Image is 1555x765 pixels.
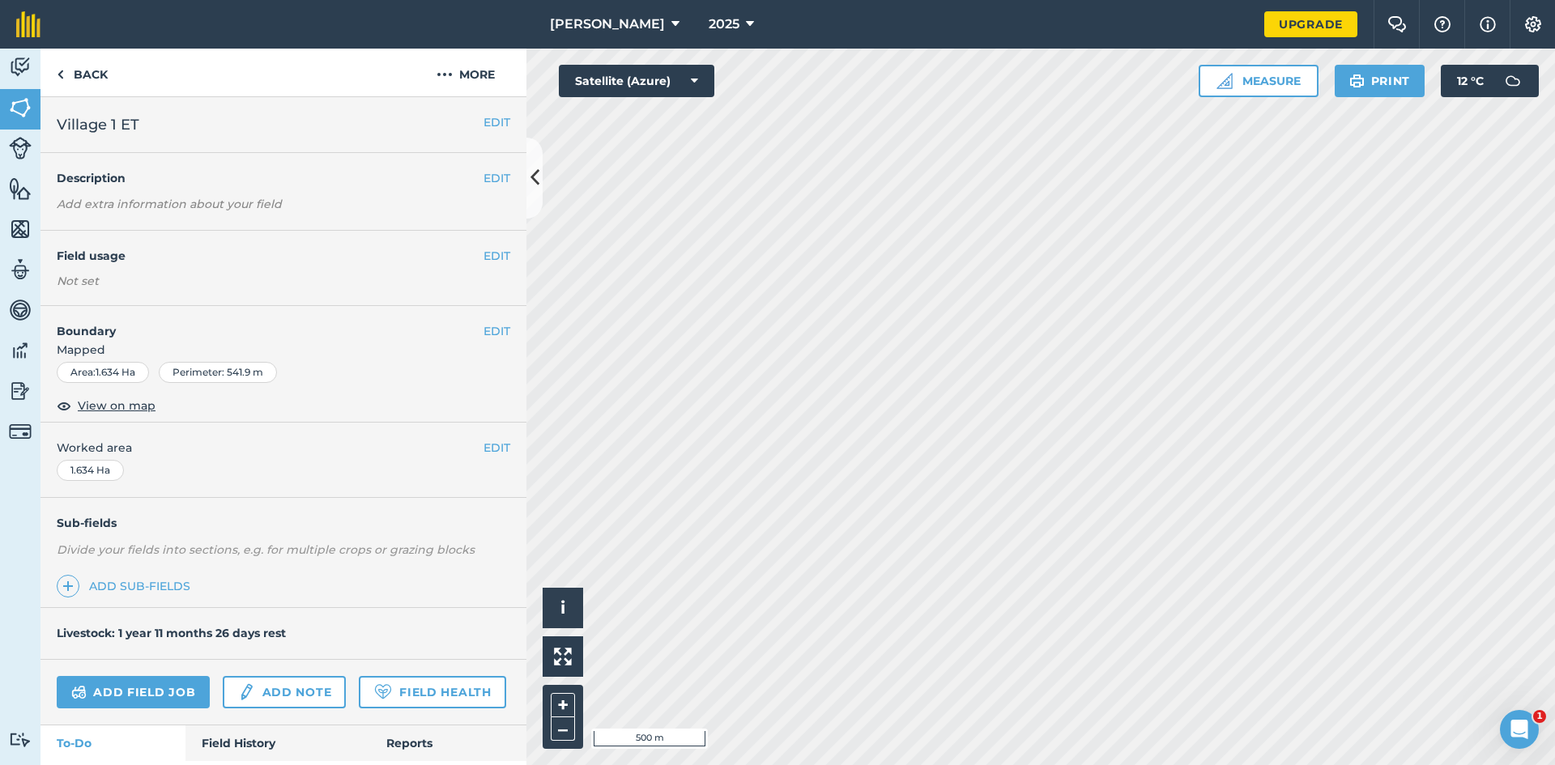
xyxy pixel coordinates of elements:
[559,65,714,97] button: Satellite (Azure)
[1500,710,1539,749] iframe: Intercom live chat
[9,55,32,79] img: svg+xml;base64,PD94bWwgdmVyc2lvbj0iMS4wIiBlbmNvZGluZz0idXRmLTgiPz4KPCEtLSBHZW5lcmF0b3I6IEFkb2JlIE...
[57,575,197,597] a: Add sub-fields
[57,247,484,265] h4: Field usage
[159,362,277,383] div: Perimeter : 541.9 m
[185,725,369,761] a: Field History
[437,65,453,84] img: svg+xml;base64,PHN2ZyB4bWxucz0iaHR0cDovL3d3dy53My5vcmcvMjAwMC9zdmciIHdpZHRoPSIyMCIgaGVpZ2h0PSIyNC...
[370,725,526,761] a: Reports
[709,15,739,34] span: 2025
[57,676,210,708] a: Add field job
[1533,710,1546,723] span: 1
[9,420,32,443] img: svg+xml;base64,PD94bWwgdmVyc2lvbj0iMS4wIiBlbmNvZGluZz0idXRmLTgiPz4KPCEtLSBHZW5lcmF0b3I6IEFkb2JlIE...
[9,338,32,363] img: svg+xml;base64,PD94bWwgdmVyc2lvbj0iMS4wIiBlbmNvZGluZz0idXRmLTgiPz4KPCEtLSBHZW5lcmF0b3I6IEFkb2JlIE...
[1264,11,1357,37] a: Upgrade
[9,732,32,747] img: svg+xml;base64,PD94bWwgdmVyc2lvbj0iMS4wIiBlbmNvZGluZz0idXRmLTgiPz4KPCEtLSBHZW5lcmF0b3I6IEFkb2JlIE...
[9,298,32,322] img: svg+xml;base64,PD94bWwgdmVyc2lvbj0iMS4wIiBlbmNvZGluZz0idXRmLTgiPz4KPCEtLSBHZW5lcmF0b3I6IEFkb2JlIE...
[1497,65,1529,97] img: svg+xml;base64,PD94bWwgdmVyc2lvbj0iMS4wIiBlbmNvZGluZz0idXRmLTgiPz4KPCEtLSBHZW5lcmF0b3I6IEFkb2JlIE...
[1523,16,1543,32] img: A cog icon
[405,49,526,96] button: More
[1199,65,1319,97] button: Measure
[57,439,510,457] span: Worked area
[57,362,149,383] div: Area : 1.634 Ha
[57,273,510,289] div: Not set
[1457,65,1484,97] span: 12 ° C
[57,460,124,481] div: 1.634 Ha
[9,96,32,120] img: svg+xml;base64,PHN2ZyB4bWxucz0iaHR0cDovL3d3dy53My5vcmcvMjAwMC9zdmciIHdpZHRoPSI1NiIgaGVpZ2h0PSI2MC...
[551,717,575,741] button: –
[71,682,87,702] img: svg+xml;base64,PD94bWwgdmVyc2lvbj0iMS4wIiBlbmNvZGluZz0idXRmLTgiPz4KPCEtLSBHZW5lcmF0b3I6IEFkb2JlIE...
[9,176,32,201] img: svg+xml;base64,PHN2ZyB4bWxucz0iaHR0cDovL3d3dy53My5vcmcvMjAwMC9zdmciIHdpZHRoPSI1NiIgaGVpZ2h0PSI2MC...
[484,247,510,265] button: EDIT
[237,682,255,702] img: svg+xml;base64,PD94bWwgdmVyc2lvbj0iMS4wIiBlbmNvZGluZz0idXRmLTgiPz4KPCEtLSBHZW5lcmF0b3I6IEFkb2JlIE...
[359,676,505,708] a: Field Health
[9,379,32,403] img: svg+xml;base64,PD94bWwgdmVyc2lvbj0iMS4wIiBlbmNvZGluZz0idXRmLTgiPz4KPCEtLSBHZW5lcmF0b3I6IEFkb2JlIE...
[550,15,665,34] span: [PERSON_NAME]
[484,439,510,457] button: EDIT
[40,49,124,96] a: Back
[1349,71,1365,91] img: svg+xml;base64,PHN2ZyB4bWxucz0iaHR0cDovL3d3dy53My5vcmcvMjAwMC9zdmciIHdpZHRoPSIxOSIgaGVpZ2h0PSIyNC...
[16,11,40,37] img: fieldmargin Logo
[40,514,526,532] h4: Sub-fields
[223,676,346,708] a: Add note
[560,597,565,618] span: i
[57,396,155,415] button: View on map
[484,169,510,187] button: EDIT
[543,588,583,628] button: i
[57,542,475,557] em: Divide your fields into sections, e.g. for multiple crops or grazing blocks
[9,257,32,282] img: svg+xml;base64,PD94bWwgdmVyc2lvbj0iMS4wIiBlbmNvZGluZz0idXRmLTgiPz4KPCEtLSBHZW5lcmF0b3I6IEFkb2JlIE...
[57,626,286,640] h4: Livestock: 1 year 11 months 26 days rest
[57,113,139,136] span: Village 1 ET
[1433,16,1452,32] img: A question mark icon
[1480,15,1496,34] img: svg+xml;base64,PHN2ZyB4bWxucz0iaHR0cDovL3d3dy53My5vcmcvMjAwMC9zdmciIHdpZHRoPSIxNyIgaGVpZ2h0PSIxNy...
[40,306,484,340] h4: Boundary
[1387,16,1407,32] img: Two speech bubbles overlapping with the left bubble in the forefront
[57,197,282,211] em: Add extra information about your field
[9,217,32,241] img: svg+xml;base64,PHN2ZyB4bWxucz0iaHR0cDovL3d3dy53My5vcmcvMjAwMC9zdmciIHdpZHRoPSI1NiIgaGVpZ2h0PSI2MC...
[1216,73,1233,89] img: Ruler icon
[78,397,155,414] span: View on map
[62,576,74,596] img: svg+xml;base64,PHN2ZyB4bWxucz0iaHR0cDovL3d3dy53My5vcmcvMjAwMC9zdmciIHdpZHRoPSIxNCIgaGVpZ2h0PSIyNC...
[9,137,32,159] img: svg+xml;base64,PD94bWwgdmVyc2lvbj0iMS4wIiBlbmNvZGluZz0idXRmLTgiPz4KPCEtLSBHZW5lcmF0b3I6IEFkb2JlIE...
[1441,65,1539,97] button: 12 °C
[40,341,526,359] span: Mapped
[554,648,572,665] img: Four arrows, one pointing top left, one top right, one bottom right and the last bottom left
[484,113,510,131] button: EDIT
[57,65,64,84] img: svg+xml;base64,PHN2ZyB4bWxucz0iaHR0cDovL3d3dy53My5vcmcvMjAwMC9zdmciIHdpZHRoPSI5IiBoZWlnaHQ9IjI0Ii...
[1335,65,1425,97] button: Print
[40,725,185,761] a: To-Do
[551,693,575,717] button: +
[57,169,510,187] h4: Description
[484,322,510,340] button: EDIT
[57,396,71,415] img: svg+xml;base64,PHN2ZyB4bWxucz0iaHR0cDovL3d3dy53My5vcmcvMjAwMC9zdmciIHdpZHRoPSIxOCIgaGVpZ2h0PSIyNC...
